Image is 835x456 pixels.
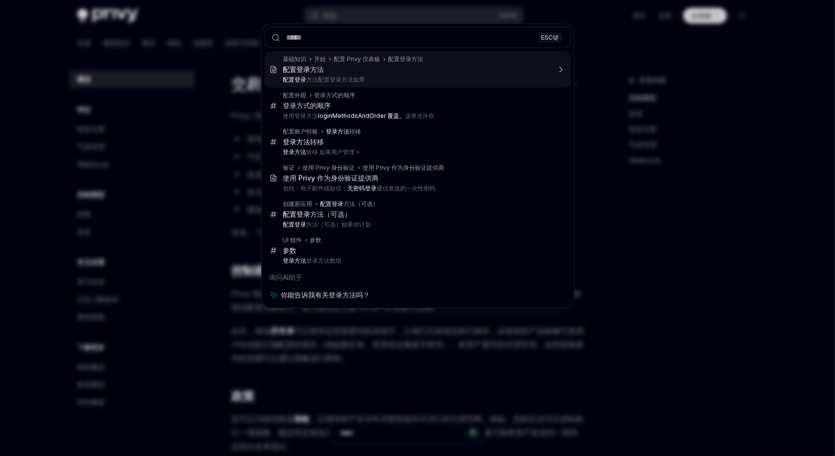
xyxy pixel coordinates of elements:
font: 这将允许你 [406,112,435,119]
font: 方法（可选） [311,210,352,218]
font: 登录方式的顺序 [283,101,331,110]
font: 包括：电子邮件或短信： [283,184,348,192]
font: 配置登录 [283,221,307,228]
font: 使用 Privy 身份验证 [303,164,355,171]
font: 登录方法 [326,128,350,135]
font: 使用 Privy 作为身份验证提供商 [363,164,445,171]
font: 配置外观 [283,91,307,99]
font: 询问AI助手 [270,273,303,281]
font: ESC键 [542,34,559,41]
font: 方法配置登录方法如果 [307,76,365,83]
font: 基础知识 [283,55,307,63]
font: 登录方法 [283,137,311,146]
font: 方法（可选） [344,200,379,207]
font: 转移 如果用户管理 > [307,148,361,156]
font: 创建新应用 [283,200,313,207]
font: loginMethodsAndOrder 覆盖。 [318,112,406,119]
font: 方法（可选）如果你计划 [307,221,371,228]
font: 参数 [283,246,297,254]
font: 配置账户转账 [283,128,318,135]
font: 配置 Privy 仪表板 [334,55,381,63]
font: 开始 [315,55,326,63]
font: 转移 [311,137,324,146]
font: 登录方法 [283,257,307,264]
font: 验证 [283,164,295,171]
font: 登录方法 [283,148,307,156]
font: 你能告诉我有关登录方法吗？ [281,291,370,299]
font: 登录方法数组 [307,257,342,264]
font: 配置登录 [283,65,311,73]
font: 使用登录方法 [283,112,318,119]
font: 参数 [310,236,322,244]
font: 配置登录 [283,76,307,83]
font: 方法 [311,65,324,73]
font: 配置登录 [283,210,311,218]
font: 使用 Privy 作为身份验证提供商 [283,174,379,182]
font: 转移 [350,128,361,135]
font: UI 组件 [283,236,302,244]
font: 登录方式的顺序 [315,91,356,99]
font: 配置登录 [320,200,344,207]
font: 配置登录方法 [388,55,424,63]
font: 无密码登录 [348,184,377,192]
font: 通过发送的一次性密码 [377,184,436,192]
